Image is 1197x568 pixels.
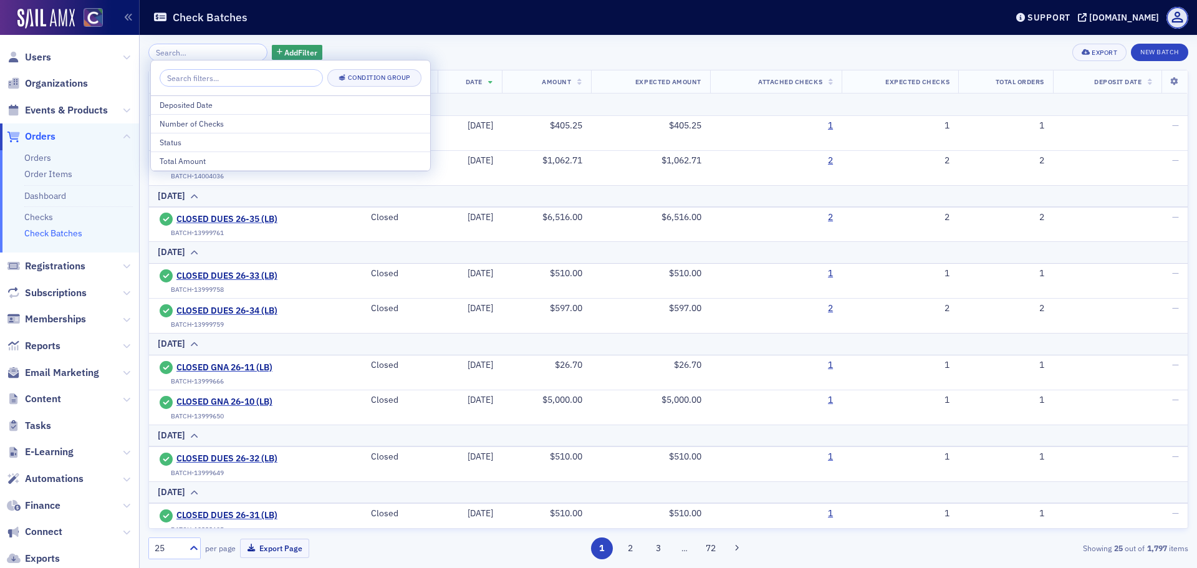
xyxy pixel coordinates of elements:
[176,453,290,465] a: CLOSED DUES 26-32 (LB)
[371,360,428,371] div: Closed
[7,130,55,143] a: Orders
[885,77,949,86] span: Expected Checks
[1172,394,1179,405] span: —
[967,268,1044,279] div: 1
[160,155,421,166] div: Total Amount
[348,74,410,81] div: Condition Group
[1094,77,1142,86] span: Deposit Date
[542,155,582,166] span: $1,062.71
[371,212,428,223] div: Closed
[7,392,61,406] a: Content
[468,451,493,462] span: [DATE]
[327,69,421,87] button: Condition Group
[542,77,571,86] span: Amount
[967,120,1044,132] div: 1
[171,172,224,180] div: BATCH-14004036
[967,360,1044,371] div: 1
[7,103,108,117] a: Events & Products
[1145,542,1169,554] strong: 1,797
[1172,451,1179,462] span: —
[176,214,290,225] span: CLOSED DUES 26-35 (LB)
[850,155,949,166] div: 2
[371,395,428,406] div: Closed
[669,451,701,462] span: $510.00
[272,45,323,60] button: AddFilter
[7,259,85,273] a: Registrations
[1072,44,1127,61] button: Export
[25,499,60,513] span: Finance
[550,508,582,519] span: $510.00
[468,120,493,131] span: [DATE]
[151,152,430,170] button: Total Amount
[996,77,1044,86] span: Total Orders
[850,508,949,519] div: 1
[205,542,236,554] label: per page
[1112,542,1125,554] strong: 25
[171,469,224,477] div: BATCH-13999649
[151,133,430,152] button: Status
[542,394,582,405] span: $5,000.00
[7,472,84,486] a: Automations
[171,377,224,385] div: BATCH-13999666
[828,212,833,223] a: 2
[661,155,701,166] span: $1,062.71
[550,267,582,279] span: $510.00
[850,542,1188,554] div: Showing out of items
[25,130,55,143] span: Orders
[619,537,641,559] button: 2
[176,306,290,317] span: CLOSED DUES 26-34 (LB)
[176,362,290,373] a: CLOSED GNA 26-11 (LB)
[7,286,87,300] a: Subscriptions
[176,271,290,282] span: CLOSED DUES 26-33 (LB)
[669,508,701,519] span: $510.00
[967,508,1044,519] div: 1
[25,339,60,353] span: Reports
[828,360,833,371] a: 1
[1166,7,1188,29] span: Profile
[371,451,428,463] div: Closed
[171,320,224,329] div: BATCH-13999759
[1172,155,1179,166] span: —
[24,211,53,223] a: Checks
[84,8,103,27] img: SailAMX
[828,155,833,166] a: 2
[1172,120,1179,131] span: —
[828,451,833,463] a: 1
[151,114,430,133] button: Number of Checks
[7,51,51,64] a: Users
[967,451,1044,463] div: 1
[171,286,224,294] div: BATCH-13999758
[7,339,60,353] a: Reports
[468,359,493,370] span: [DATE]
[25,445,74,459] span: E-Learning
[155,542,182,555] div: 25
[24,168,72,180] a: Order Items
[468,211,493,223] span: [DATE]
[1172,302,1179,314] span: —
[158,429,185,442] div: [DATE]
[466,77,483,86] span: Date
[171,412,224,420] div: BATCH-13999650
[828,120,833,132] a: 1
[850,268,949,279] div: 1
[648,537,670,559] button: 3
[25,286,87,300] span: Subscriptions
[25,312,86,326] span: Memberships
[1027,12,1070,23] div: Support
[7,499,60,513] a: Finance
[850,303,949,314] div: 2
[176,510,290,521] span: CLOSED DUES 26-31 (LB)
[25,259,85,273] span: Registrations
[25,392,61,406] span: Content
[24,190,66,201] a: Dashboard
[171,229,224,237] div: BATCH-13999761
[850,120,949,132] div: 1
[468,302,493,314] span: [DATE]
[17,9,75,29] a: SailAMX
[676,542,693,554] span: …
[7,77,88,90] a: Organizations
[967,155,1044,166] div: 2
[158,337,185,350] div: [DATE]
[550,120,582,131] span: $405.25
